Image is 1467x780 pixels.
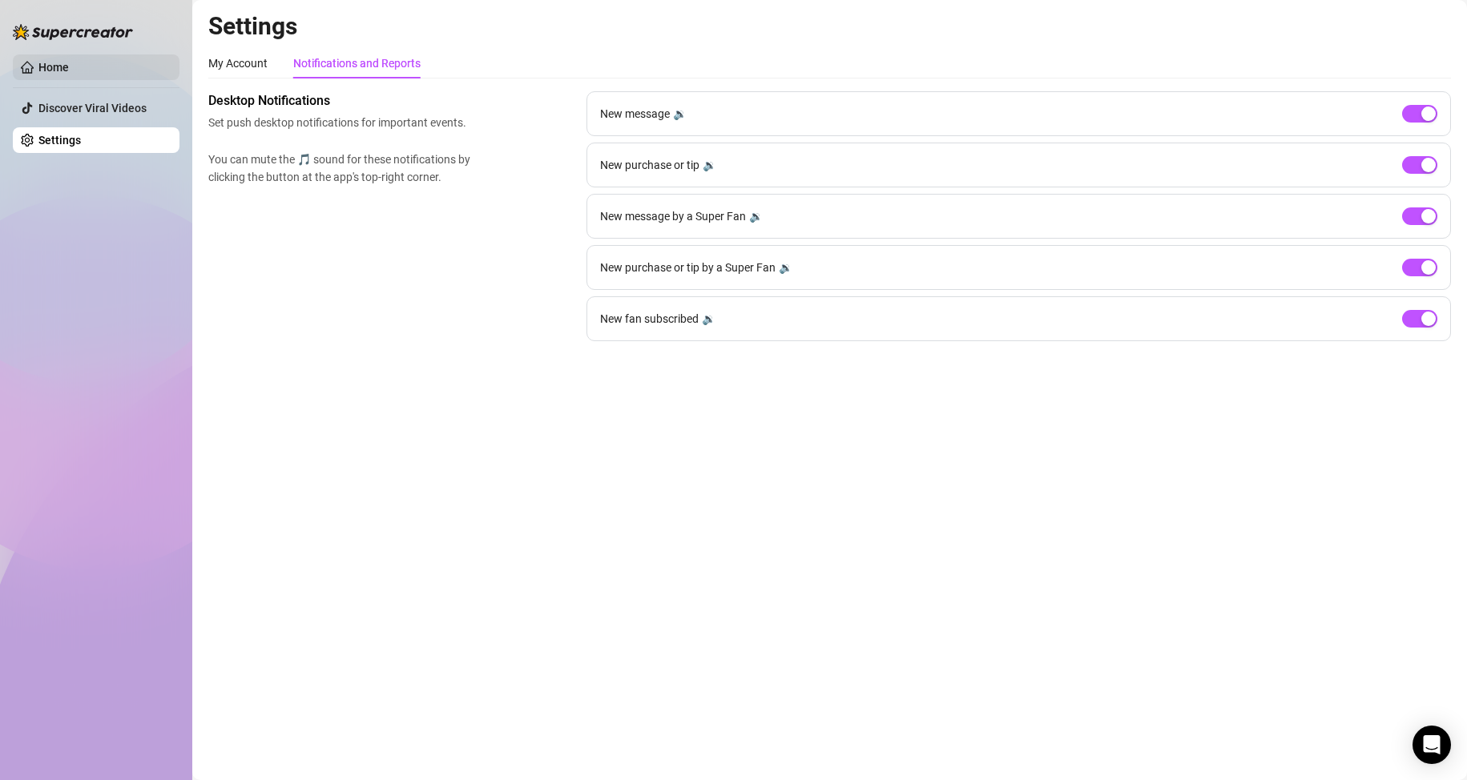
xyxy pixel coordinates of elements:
[38,102,147,115] a: Discover Viral Videos
[1413,726,1451,764] div: Open Intercom Messenger
[600,156,699,174] span: New purchase or tip
[600,105,670,123] span: New message
[208,151,478,186] span: You can mute the 🎵 sound for these notifications by clicking the button at the app's top-right co...
[208,54,268,72] div: My Account
[779,259,792,276] div: 🔉
[600,310,699,328] span: New fan subscribed
[13,24,133,40] img: logo-BBDzfeDw.svg
[293,54,421,72] div: Notifications and Reports
[208,11,1451,42] h2: Settings
[673,105,687,123] div: 🔉
[38,61,69,74] a: Home
[600,207,746,225] span: New message by a Super Fan
[749,207,763,225] div: 🔉
[208,114,478,131] span: Set push desktop notifications for important events.
[38,134,81,147] a: Settings
[600,259,776,276] span: New purchase or tip by a Super Fan
[702,310,715,328] div: 🔉
[208,91,478,111] span: Desktop Notifications
[703,156,716,174] div: 🔉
